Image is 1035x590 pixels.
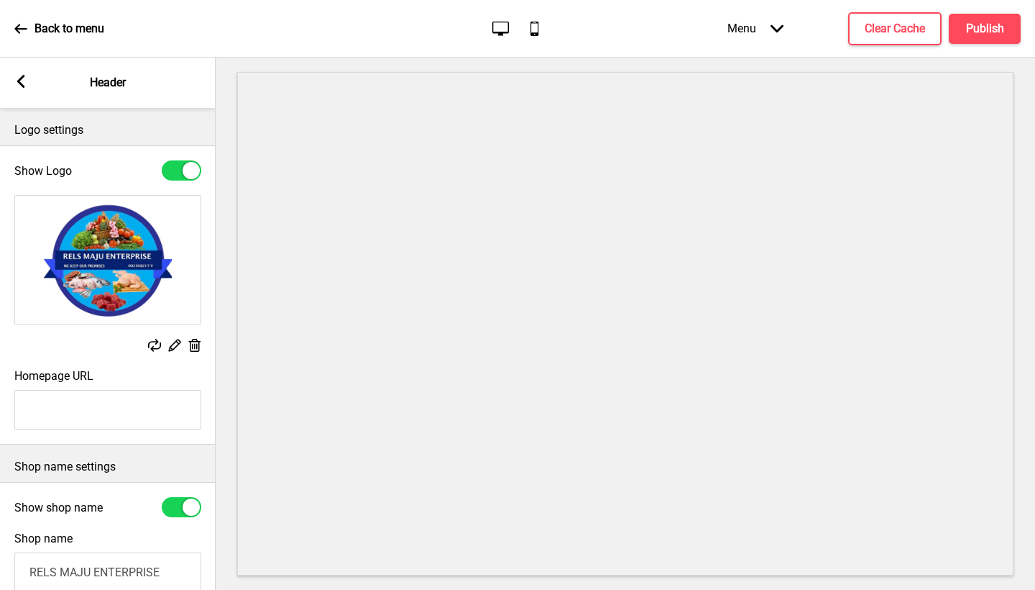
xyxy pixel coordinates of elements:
a: Back to menu [14,9,104,48]
label: Show Logo [14,164,72,178]
button: Publish [949,14,1021,44]
h4: Clear Cache [865,21,925,37]
p: Shop name settings [14,459,201,475]
label: Homepage URL [14,369,93,383]
label: Show shop name [14,501,103,514]
img: Image [15,196,201,324]
div: Menu [713,7,798,50]
label: Shop name [14,532,73,545]
p: Back to menu [34,21,104,37]
p: Logo settings [14,122,201,138]
p: Header [90,75,126,91]
button: Clear Cache [848,12,942,45]
h4: Publish [966,21,1004,37]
